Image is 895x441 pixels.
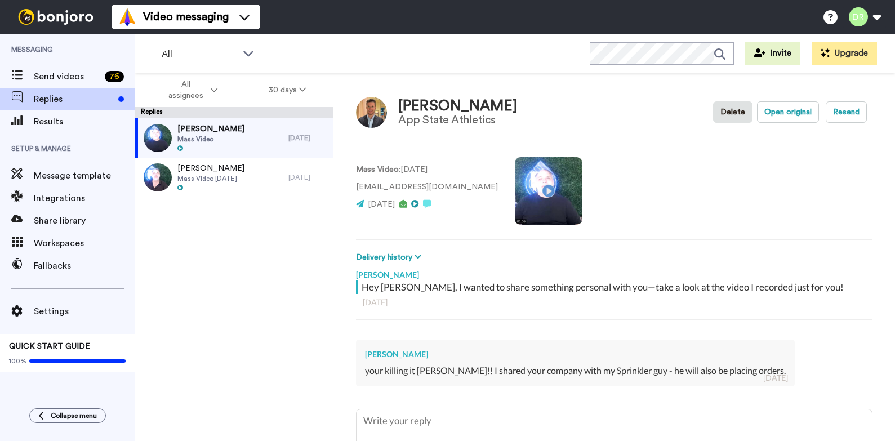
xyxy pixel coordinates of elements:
[713,101,752,123] button: Delete
[144,124,172,152] img: fc70e323-e3b6-4d7e-b86c-fbdf4a65794c-thumb.jpg
[51,411,97,420] span: Collapse menu
[137,74,243,106] button: All assignees
[365,349,786,360] div: [PERSON_NAME]
[34,214,135,228] span: Share library
[356,164,498,176] p: : [DATE]
[398,98,518,114] div: [PERSON_NAME]
[34,305,135,318] span: Settings
[34,115,135,128] span: Results
[118,8,136,26] img: vm-color.svg
[14,9,98,25] img: bj-logo-header-white.svg
[365,364,786,377] div: your killing it [PERSON_NAME]!! I shared your company with my Sprinkler guy - he will also be pla...
[398,114,518,126] div: App State Athletics
[34,169,135,182] span: Message template
[243,80,332,100] button: 30 days
[9,342,90,350] span: QUICK START GUIDE
[288,133,328,142] div: [DATE]
[34,191,135,205] span: Integrations
[34,259,135,273] span: Fallbacks
[34,92,114,106] span: Replies
[105,71,124,82] div: 76
[356,166,399,173] strong: Mass Video
[288,173,328,182] div: [DATE]
[29,408,106,423] button: Collapse menu
[763,372,788,384] div: [DATE]
[135,118,333,158] a: [PERSON_NAME]Mass Video[DATE]
[135,107,333,118] div: Replies
[362,280,870,294] div: Hey [PERSON_NAME], I wanted to share something personal with you—take a look at the video I recor...
[745,42,800,65] button: Invite
[356,251,425,264] button: Delivery history
[363,297,866,308] div: [DATE]
[34,237,135,250] span: Workspaces
[177,163,244,174] span: [PERSON_NAME]
[356,181,498,193] p: [EMAIL_ADDRESS][DOMAIN_NAME]
[368,201,395,208] span: [DATE]
[177,135,244,144] span: Mass Video
[177,174,244,183] span: Mass VIdeo [DATE]
[812,42,877,65] button: Upgrade
[356,264,872,280] div: [PERSON_NAME]
[162,47,237,61] span: All
[177,123,244,135] span: [PERSON_NAME]
[9,357,26,366] span: 100%
[143,9,229,25] span: Video messaging
[144,163,172,191] img: 0cedbded-ec17-4ba0-9347-2ce9378a99dd-thumb.jpg
[356,97,387,128] img: Image of Chad Sutton
[163,79,208,101] span: All assignees
[757,101,819,123] button: Open original
[135,158,333,197] a: [PERSON_NAME]Mass VIdeo [DATE][DATE]
[826,101,867,123] button: Resend
[34,70,100,83] span: Send videos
